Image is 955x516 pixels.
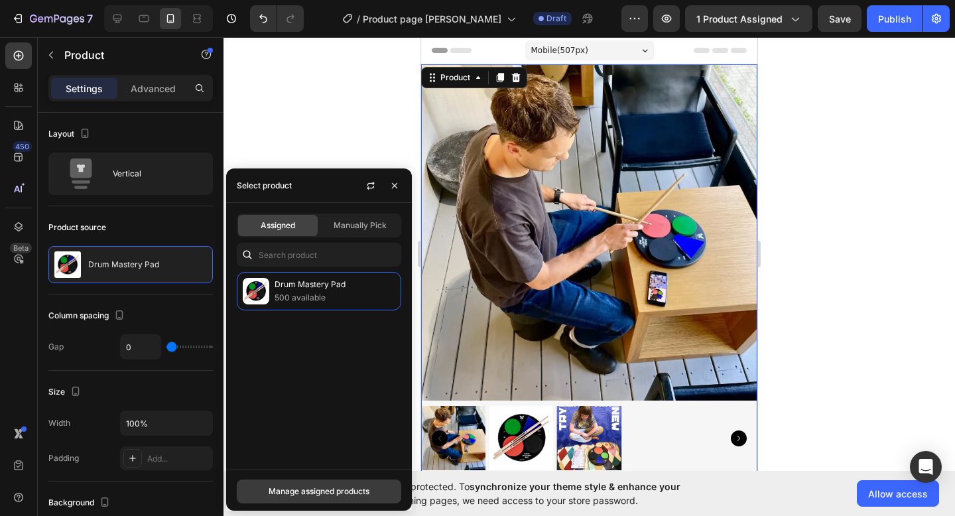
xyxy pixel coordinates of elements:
div: Manage assigned products [269,485,369,497]
button: Manage assigned products [237,480,401,503]
input: Auto [121,335,160,359]
input: Auto [121,411,212,435]
div: Size [48,383,84,401]
p: Product [64,47,177,63]
div: 450 [13,141,32,152]
p: Advanced [131,82,176,96]
div: Width [48,417,70,429]
div: Layout [48,125,93,143]
span: 1 product assigned [696,12,783,26]
span: Manually Pick [334,220,387,231]
span: Draft [546,13,566,25]
button: Save [818,5,861,32]
span: Save [829,13,851,25]
div: Select product [237,180,292,192]
button: Allow access [857,480,939,507]
span: Product page [PERSON_NAME] [363,12,501,26]
span: Assigned [261,220,295,231]
div: Undo/Redo [250,5,304,32]
button: 1 product assigned [685,5,812,32]
img: product feature img [54,251,81,278]
p: 500 available [275,291,395,304]
div: Gap [48,341,64,353]
input: Search in Settings & Advanced [237,243,401,267]
div: Product source [48,222,106,233]
iframe: Design area [421,37,757,471]
div: Padding [48,452,79,464]
p: Drum Mastery Pad [88,260,159,269]
div: Beta [10,243,32,253]
img: collections [243,278,269,304]
span: / [357,12,360,26]
p: Settings [66,82,103,96]
button: 7 [5,5,99,32]
div: Add... [147,453,210,465]
span: Your page is password protected. To when designing pages, we need access to your store password. [308,480,732,507]
span: Allow access [868,487,928,501]
div: Open Intercom Messenger [910,451,942,483]
button: Publish [867,5,923,32]
div: Column spacing [48,307,127,325]
p: Drum Mastery Pad [275,278,395,291]
p: 7 [87,11,93,27]
div: Publish [878,12,911,26]
div: Background [48,494,113,512]
span: synchronize your theme style & enhance your experience [308,481,680,506]
div: Vertical [113,159,194,189]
